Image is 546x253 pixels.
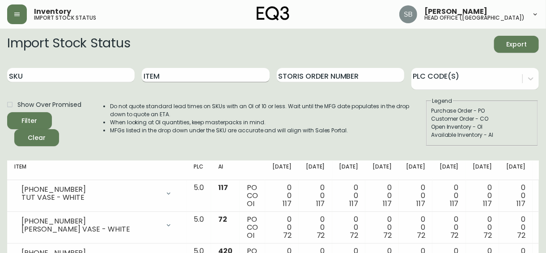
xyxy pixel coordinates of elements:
th: AI [211,160,240,180]
legend: Legend [431,97,453,105]
div: Purchase Order - PO [431,107,533,115]
div: 0 0 [272,215,292,240]
span: OI [247,198,254,209]
div: Available Inventory - AI [431,131,533,139]
span: 72 [350,230,359,240]
div: 0 0 [306,184,325,208]
div: 0 0 [473,215,492,240]
th: [DATE] [365,160,399,180]
span: 72 [417,230,425,240]
img: logo [257,6,290,21]
span: 117 [416,198,425,209]
div: 0 0 [406,184,425,208]
div: [PHONE_NUMBER][PERSON_NAME] VASE - WHITE [14,215,179,235]
th: [DATE] [299,160,332,180]
button: Export [494,36,539,53]
th: [DATE] [499,160,533,180]
div: 0 0 [506,184,525,208]
span: 72 [283,230,292,240]
span: 72 [517,230,525,240]
td: 5.0 [186,212,211,244]
th: [DATE] [265,160,299,180]
span: 72 [450,230,459,240]
span: 72 [484,230,492,240]
span: 117 [516,198,525,209]
div: Customer Order - CO [431,115,533,123]
span: 117 [450,198,459,209]
span: 117 [350,198,359,209]
span: OI [247,230,254,240]
span: 117 [316,198,325,209]
h5: import stock status [34,15,96,21]
th: Item [7,160,186,180]
span: Inventory [34,8,71,15]
td: 5.0 [186,180,211,212]
span: Export [501,39,532,50]
div: 0 0 [306,215,325,240]
span: 72 [218,214,227,224]
th: PLC [186,160,211,180]
div: 0 0 [272,184,292,208]
div: [PHONE_NUMBER]TUT VASE - WHITE [14,184,179,203]
button: Clear [14,129,59,146]
span: Show Over Promised [17,100,81,110]
th: [DATE] [432,160,466,180]
div: 0 0 [372,215,392,240]
button: Filter [7,112,52,129]
li: Do not quote standard lead times on SKUs with an OI of 10 or less. Wait until the MFG date popula... [110,102,425,118]
div: 0 0 [473,184,492,208]
div: [PHONE_NUMBER] [21,217,160,225]
span: 72 [317,230,325,240]
div: 0 0 [440,215,459,240]
div: 0 0 [506,215,525,240]
img: 85855414dd6b989d32b19e738a67d5b5 [399,5,417,23]
div: Open Inventory - OI [431,123,533,131]
span: 117 [383,198,392,209]
div: [PHONE_NUMBER] [21,186,160,194]
div: 0 0 [339,184,359,208]
div: 0 0 [372,184,392,208]
h5: head office ([GEOGRAPHIC_DATA]) [424,15,525,21]
span: Clear [21,132,52,143]
th: [DATE] [466,160,499,180]
span: [PERSON_NAME] [424,8,487,15]
span: 117 [218,182,228,193]
div: 0 0 [440,184,459,208]
div: 0 0 [339,215,359,240]
th: [DATE] [332,160,366,180]
div: TUT VASE - WHITE [21,194,160,202]
span: 72 [383,230,392,240]
div: [PERSON_NAME] VASE - WHITE [21,225,160,233]
span: 117 [483,198,492,209]
span: 117 [283,198,292,209]
li: MFGs listed in the drop down under the SKU are accurate and will align with Sales Portal. [110,126,425,135]
div: PO CO [247,215,258,240]
div: 0 0 [406,215,425,240]
h2: Import Stock Status [7,36,130,53]
li: When looking at OI quantities, keep masterpacks in mind. [110,118,425,126]
div: PO CO [247,184,258,208]
th: [DATE] [399,160,432,180]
